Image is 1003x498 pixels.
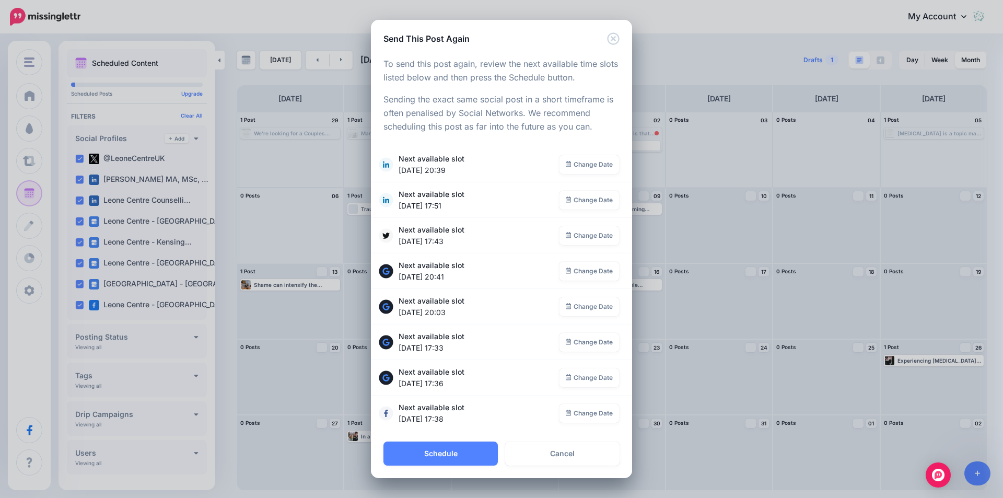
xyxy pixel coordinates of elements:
span: [DATE] 20:03 [399,307,554,318]
span: [DATE] 17:38 [399,413,554,425]
span: Next available slot [399,331,559,354]
span: Next available slot [399,189,559,212]
span: Next available slot [399,224,559,247]
span: Next available slot [399,153,559,176]
a: Change Date [559,155,620,174]
a: Change Date [559,191,620,210]
p: To send this post again, review the next available time slots listed below and then press the Sch... [383,57,620,85]
a: Change Date [559,226,620,245]
a: Change Date [559,262,620,281]
a: Change Date [559,404,620,423]
button: Close [607,32,620,45]
a: Cancel [505,442,620,466]
span: [DATE] 17:36 [399,378,554,389]
span: [DATE] 17:43 [399,236,554,247]
a: Change Date [559,368,620,387]
span: Next available slot [399,366,559,389]
span: Next available slot [399,295,559,318]
span: [DATE] 17:51 [399,200,554,212]
button: Schedule [383,442,498,466]
h5: Send This Post Again [383,32,470,45]
span: [DATE] 17:33 [399,342,554,354]
span: [DATE] 20:41 [399,271,554,283]
span: Next available slot [399,402,559,425]
span: Next available slot [399,260,559,283]
a: Change Date [559,297,620,316]
p: Sending the exact same social post in a short timeframe is often penalised by Social Networks. We... [383,93,620,134]
div: Open Intercom Messenger [926,462,951,488]
a: Change Date [559,333,620,352]
span: [DATE] 20:39 [399,165,554,176]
